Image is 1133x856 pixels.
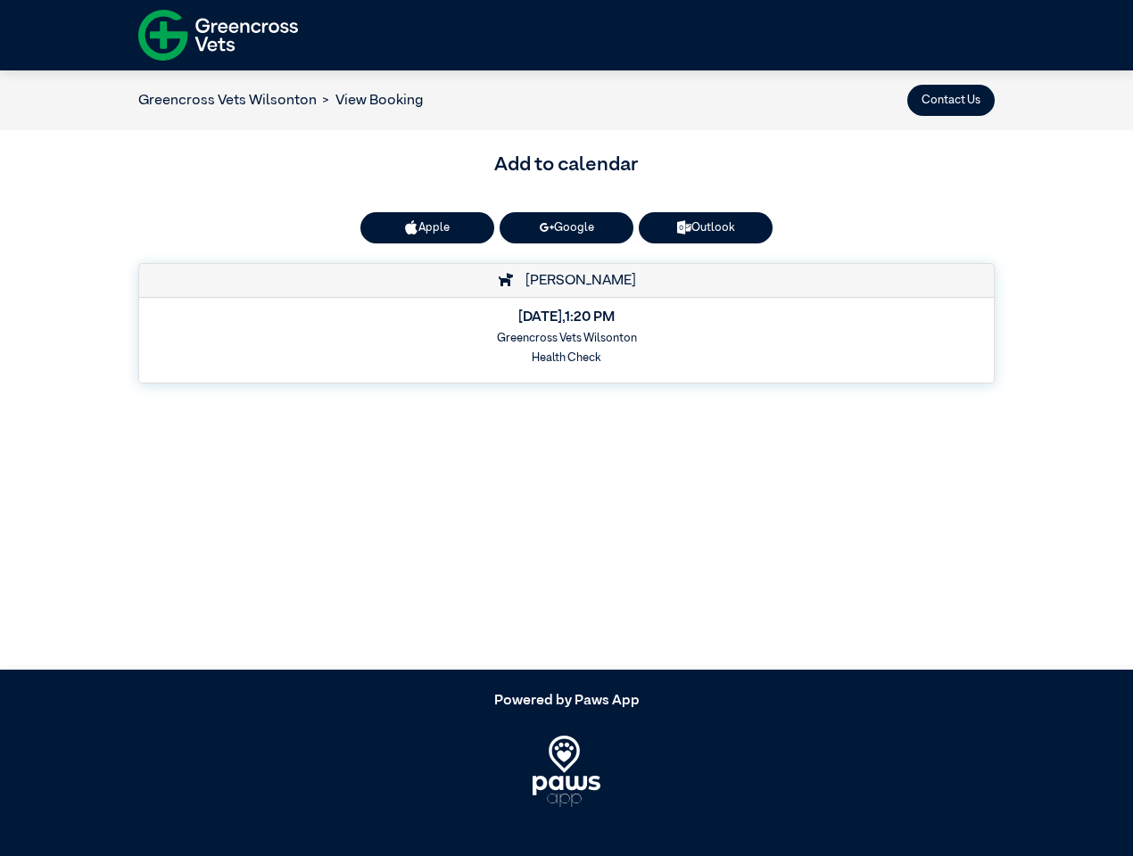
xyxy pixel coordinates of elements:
img: PawsApp [533,736,601,807]
a: Google [500,212,633,243]
a: Outlook [639,212,773,243]
h5: Powered by Paws App [138,693,995,710]
h6: Greencross Vets Wilsonton [151,332,982,345]
h6: Health Check [151,351,982,365]
img: f-logo [138,4,298,66]
span: [PERSON_NAME] [517,274,636,288]
button: Contact Us [907,85,995,116]
h5: [DATE] , 1:20 PM [151,309,982,326]
button: Apple [360,212,494,243]
li: View Booking [317,90,423,111]
h3: Add to calendar [138,151,995,181]
nav: breadcrumb [138,90,423,111]
a: Greencross Vets Wilsonton [138,94,317,108]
